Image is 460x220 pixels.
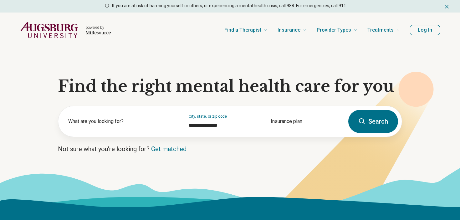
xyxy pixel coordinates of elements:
[224,18,268,43] a: Find a Therapist
[444,3,450,10] button: Dismiss
[86,25,111,30] p: powered by
[348,110,398,133] button: Search
[367,18,400,43] a: Treatments
[20,20,111,40] a: Home page
[317,18,357,43] a: Provider Types
[58,145,402,153] p: Not sure what you’re looking for?
[112,3,347,9] p: If you are at risk of harming yourself or others, or experiencing a mental health crisis, call 98...
[151,145,187,153] a: Get matched
[410,25,440,35] button: Log In
[58,77,402,96] h1: Find the right mental health care for you
[367,26,394,34] span: Treatments
[278,26,300,34] span: Insurance
[317,26,351,34] span: Provider Types
[224,26,261,34] span: Find a Therapist
[68,118,173,125] label: What are you looking for?
[278,18,307,43] a: Insurance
